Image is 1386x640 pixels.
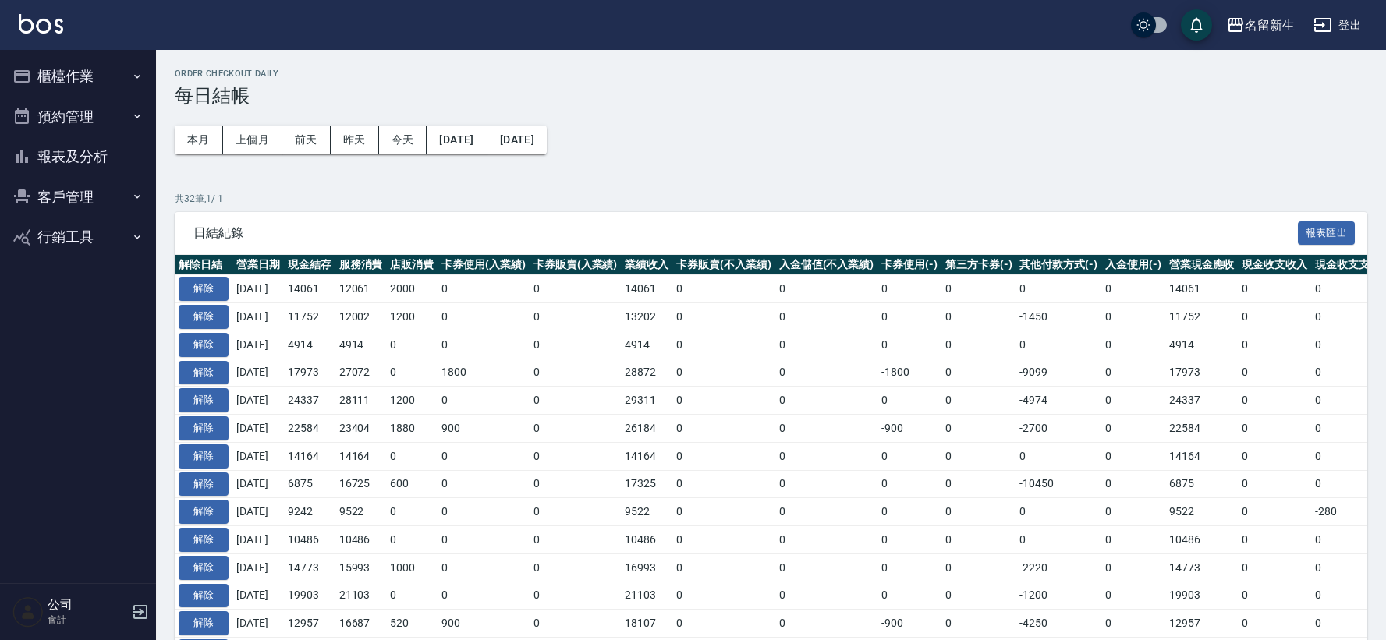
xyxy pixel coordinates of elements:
[179,556,229,580] button: 解除
[1101,582,1165,610] td: 0
[331,126,379,154] button: 昨天
[179,500,229,524] button: 解除
[438,470,530,498] td: 0
[621,415,672,443] td: 26184
[672,442,775,470] td: 0
[775,442,878,470] td: 0
[1101,553,1165,582] td: 0
[6,56,150,97] button: 櫃檯作業
[1238,470,1311,498] td: 0
[232,275,284,303] td: [DATE]
[877,303,941,331] td: 0
[179,528,229,552] button: 解除
[941,275,1016,303] td: 0
[530,275,622,303] td: 0
[175,69,1367,79] h2: Order checkout daily
[1016,255,1101,275] th: 其他付款方式(-)
[621,582,672,610] td: 21103
[1165,610,1239,638] td: 12957
[427,126,487,154] button: [DATE]
[438,582,530,610] td: 0
[1016,582,1101,610] td: -1200
[1101,303,1165,331] td: 0
[530,359,622,387] td: 0
[386,387,438,415] td: 1200
[386,498,438,526] td: 0
[621,610,672,638] td: 18107
[1016,303,1101,331] td: -1450
[284,582,335,610] td: 19903
[386,442,438,470] td: 0
[179,333,229,357] button: 解除
[775,275,878,303] td: 0
[530,553,622,582] td: 0
[179,444,229,469] button: 解除
[335,255,387,275] th: 服務消費
[672,582,775,610] td: 0
[175,85,1367,107] h3: 每日結帳
[1165,303,1239,331] td: 11752
[621,553,672,582] td: 16993
[1238,275,1311,303] td: 0
[175,126,223,154] button: 本月
[621,275,672,303] td: 14061
[941,470,1016,498] td: 0
[530,331,622,359] td: 0
[223,126,282,154] button: 上個月
[1101,526,1165,554] td: 0
[1298,221,1356,246] button: 報表匯出
[672,553,775,582] td: 0
[1165,415,1239,443] td: 22584
[438,498,530,526] td: 0
[1016,275,1101,303] td: 0
[6,217,150,257] button: 行銷工具
[1101,275,1165,303] td: 0
[284,255,335,275] th: 現金結存
[386,582,438,610] td: 0
[672,331,775,359] td: 0
[775,498,878,526] td: 0
[1238,415,1311,443] td: 0
[877,610,941,638] td: -900
[179,584,229,608] button: 解除
[530,255,622,275] th: 卡券販賣(入業績)
[775,582,878,610] td: 0
[232,303,284,331] td: [DATE]
[179,305,229,329] button: 解除
[284,610,335,638] td: 12957
[672,359,775,387] td: 0
[1238,526,1311,554] td: 0
[438,387,530,415] td: 0
[487,126,547,154] button: [DATE]
[1220,9,1301,41] button: 名留新生
[1101,498,1165,526] td: 0
[386,415,438,443] td: 1880
[179,416,229,440] button: 解除
[335,582,387,610] td: 21103
[621,442,672,470] td: 14164
[232,387,284,415] td: [DATE]
[672,526,775,554] td: 0
[877,331,941,359] td: 0
[335,610,387,638] td: 16687
[193,225,1298,241] span: 日結紀錄
[1238,582,1311,610] td: 0
[877,498,941,526] td: 0
[530,415,622,443] td: 0
[1101,387,1165,415] td: 0
[877,582,941,610] td: 0
[621,303,672,331] td: 13202
[386,526,438,554] td: 0
[530,498,622,526] td: 0
[877,255,941,275] th: 卡券使用(-)
[438,303,530,331] td: 0
[1016,442,1101,470] td: 0
[672,387,775,415] td: 0
[530,303,622,331] td: 0
[175,255,232,275] th: 解除日結
[877,442,941,470] td: 0
[1245,16,1295,35] div: 名留新生
[1101,255,1165,275] th: 入金使用(-)
[379,126,427,154] button: 今天
[335,359,387,387] td: 27072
